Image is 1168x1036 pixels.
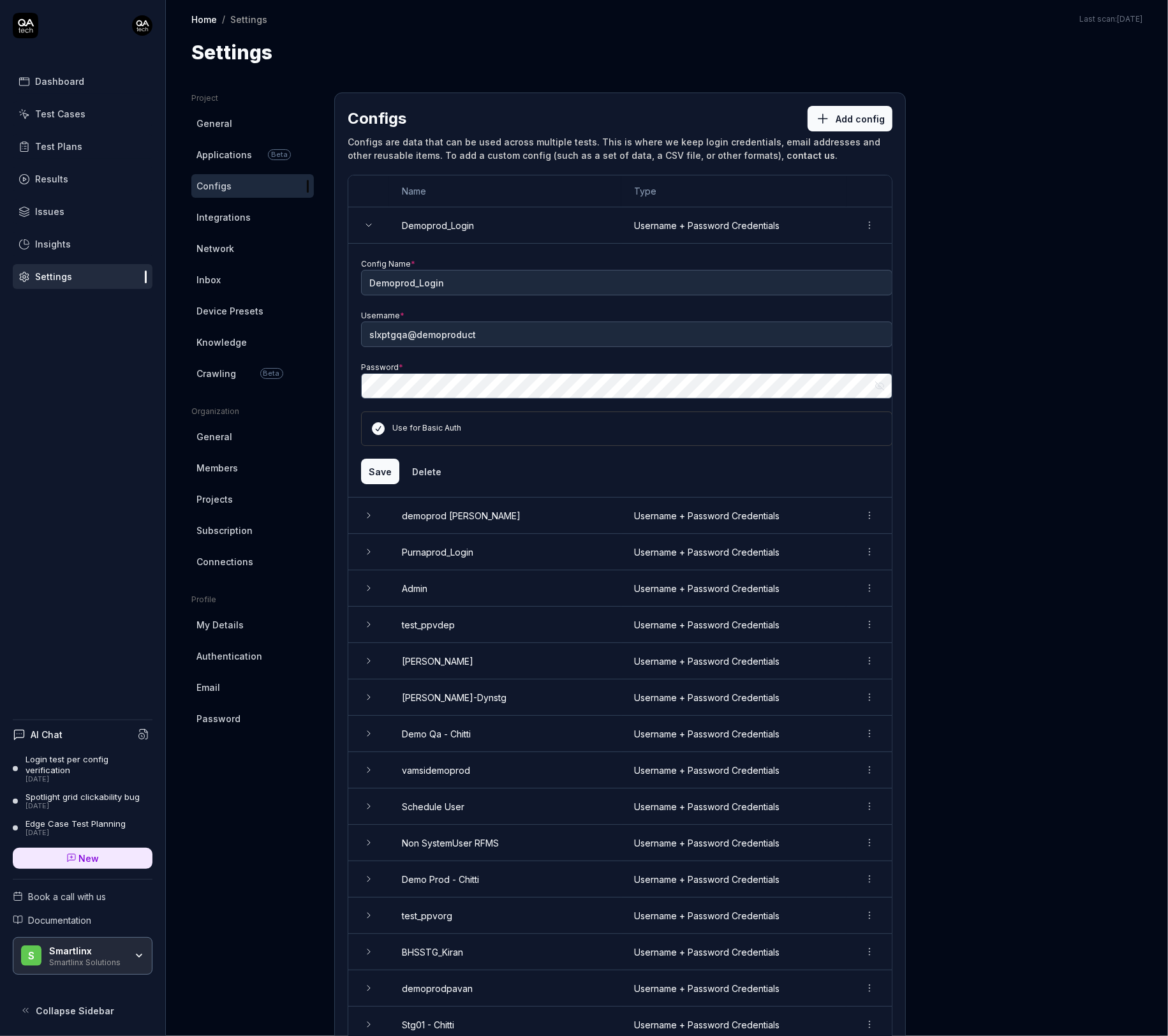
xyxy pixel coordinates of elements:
span: Integrations [196,211,251,224]
a: Results [13,166,152,191]
h2: Configs [348,107,792,130]
th: Name [389,175,621,207]
span: General [196,117,232,130]
button: Add config [808,106,892,131]
th: Type [621,175,847,207]
a: Projects [191,487,314,511]
td: Purnaprod_Login [389,534,621,570]
td: Admin [389,570,621,607]
a: General [191,112,314,135]
td: demoprodpavan [389,970,621,1007]
a: Members [191,456,314,480]
span: Applications [196,148,252,161]
span: Book a call with us [28,890,106,903]
a: General [191,425,314,448]
a: My Details [191,613,314,637]
a: Issues [13,199,152,224]
label: Use for Basic Auth [392,423,461,433]
a: Insights [13,232,152,256]
td: Username + Password Credentials [621,716,847,752]
div: Spotlight grid clickability bug [26,792,140,802]
div: Edge Case Test Planning [26,818,126,829]
div: [DATE] [26,802,140,811]
div: Dashboard [35,75,84,88]
td: Username + Password Credentials [621,970,847,1007]
div: Configs are data that can be used across multiple tests. This is where we keep login credentials,... [348,135,892,162]
a: Settings [13,264,152,289]
td: Username + Password Credentials [621,934,847,970]
span: Last scan: [1079,13,1142,25]
span: Connections [196,555,253,568]
span: My Details [196,618,244,632]
h4: AI Chat [31,728,63,741]
time: [DATE] [1117,14,1142,24]
div: Smartlinx Solutions [49,956,126,966]
td: Username + Password Credentials [621,498,847,534]
a: New [13,848,152,869]
span: Network [196,242,234,255]
label: Username [361,311,404,320]
button: Delete [404,459,449,484]
a: Test Cases [13,101,152,126]
span: Projects [196,492,233,506]
span: General [196,430,232,443]
div: Issues [35,205,64,218]
span: Crawling [196,367,236,380]
td: Demo Qa - Chitti [389,716,621,752]
span: Password [196,712,240,725]
td: Username + Password Credentials [621,643,847,679]
span: Configs [196,179,232,193]
a: Password [191,707,314,730]
td: Demo Prod - Chitti [389,861,621,898]
div: Settings [35,270,72,283]
a: Dashboard [13,69,152,94]
td: Demoprod_Login [389,207,621,244]
a: Integrations [191,205,314,229]
td: Schedule User [389,788,621,825]
a: Documentation [13,914,152,927]
span: Documentation [28,914,91,927]
td: vamsidemoprod [389,752,621,788]
a: Knowledge [191,330,314,354]
a: Email [191,676,314,699]
img: 7ccf6c19-61ad-4a6c-8811-018b02a1b829.jpg [132,15,152,36]
label: Password [361,362,403,372]
td: test_ppvorg [389,898,621,934]
a: ApplicationsBeta [191,143,314,166]
span: Inbox [196,273,221,286]
td: Username + Password Credentials [621,207,847,244]
div: Smartlinx [49,945,126,957]
div: Test Cases [35,107,85,121]
div: Results [35,172,68,186]
td: BHSSTG_Kiran [389,934,621,970]
div: Profile [191,594,314,605]
td: Username + Password Credentials [621,534,847,570]
a: Authentication [191,644,314,668]
span: Beta [268,149,291,160]
td: [PERSON_NAME] [389,643,621,679]
a: Book a call with us [13,890,152,903]
div: Project [191,93,314,104]
div: [DATE] [26,829,126,838]
td: Non SystemUser RFMS [389,825,621,861]
td: Username + Password Credentials [621,752,847,788]
a: contact us [787,150,835,161]
td: [PERSON_NAME]-Dynstg [389,679,621,716]
td: test_ppvdep [389,607,621,643]
td: Username + Password Credentials [621,861,847,898]
span: Email [196,681,220,694]
span: Collapse Sidebar [36,1004,114,1018]
button: Save [361,459,399,484]
a: Login test per config verification[DATE] [13,754,152,783]
a: Device Presets [191,299,314,323]
span: Members [196,461,238,475]
a: CrawlingBeta [191,362,314,385]
td: Username + Password Credentials [621,679,847,716]
a: Configs [191,174,314,198]
span: New [79,852,100,865]
span: Authentication [196,649,262,663]
span: S [21,945,41,966]
div: Insights [35,237,71,251]
span: Knowledge [196,336,247,349]
span: Device Presets [196,304,263,318]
